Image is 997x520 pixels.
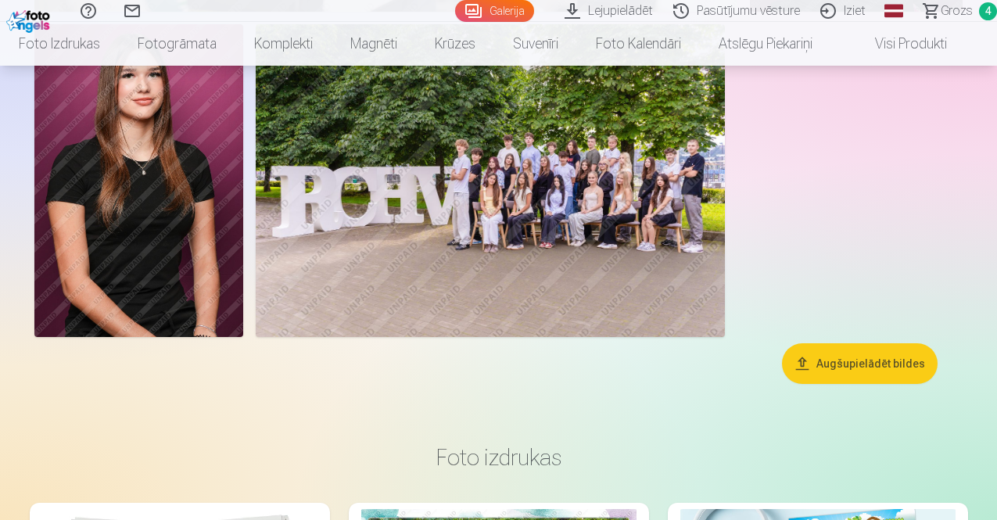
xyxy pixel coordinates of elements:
a: Magnēti [332,22,416,66]
a: Foto kalendāri [577,22,700,66]
a: Atslēgu piekariņi [700,22,831,66]
a: Suvenīri [494,22,577,66]
a: Krūzes [416,22,494,66]
button: Augšupielādēt bildes [782,343,938,384]
a: Visi produkti [831,22,966,66]
span: Grozs [941,2,973,20]
a: Komplekti [235,22,332,66]
a: Fotogrāmata [119,22,235,66]
h3: Foto izdrukas [42,443,956,472]
span: 4 [979,2,997,20]
img: /fa1 [6,6,54,33]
